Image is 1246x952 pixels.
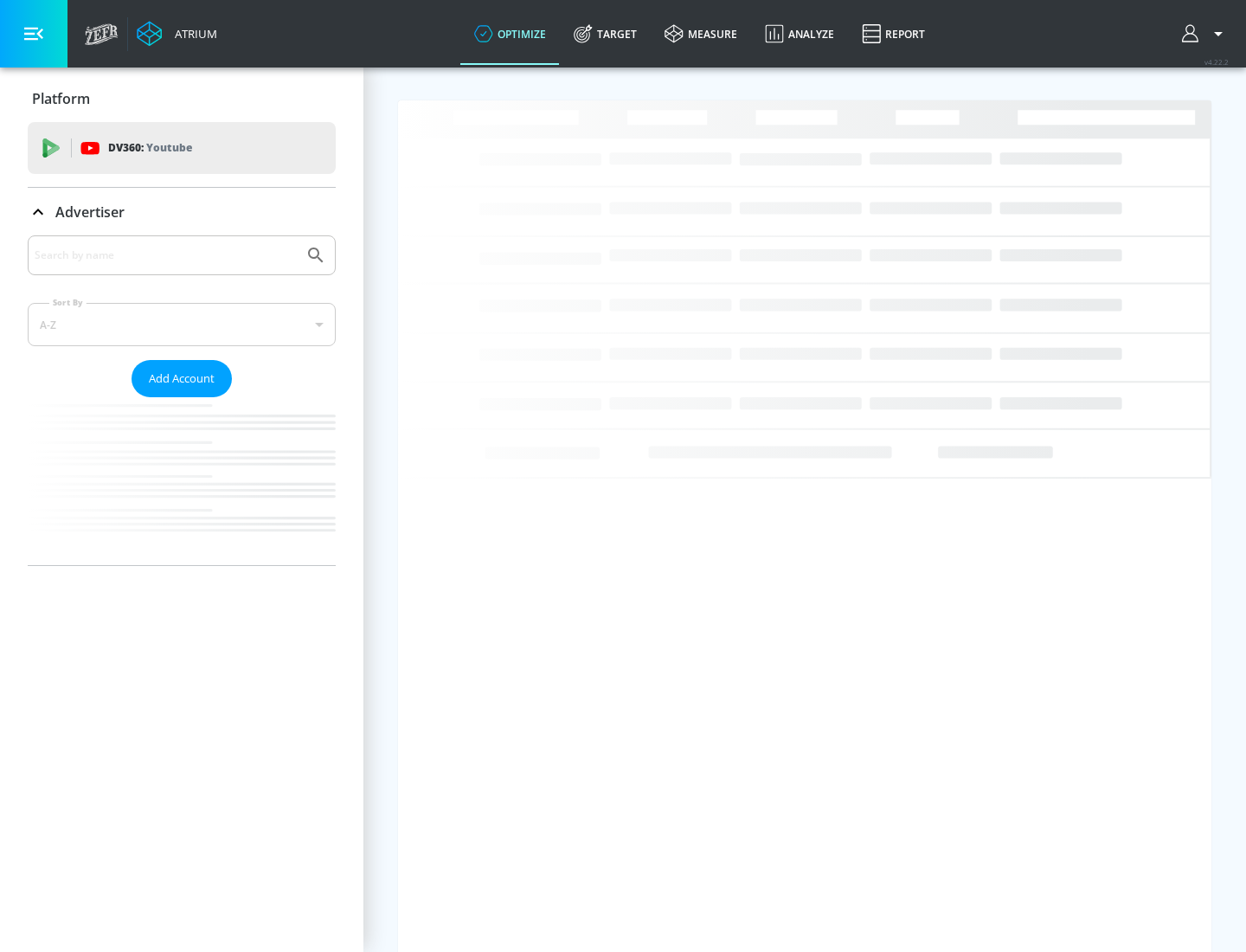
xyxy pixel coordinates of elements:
div: Atrium [168,26,217,42]
a: Atrium [137,21,217,47]
span: Add Account [149,369,215,389]
div: A-Z [28,303,336,346]
p: DV360: [108,138,192,158]
a: Analyze [751,3,848,65]
a: optimize [460,3,560,65]
p: Platform [32,89,90,108]
div: DV360: Youtube [28,122,336,174]
p: Youtube [146,138,192,157]
div: Advertiser [28,235,336,565]
a: Report [848,3,939,65]
div: Platform [28,74,336,123]
a: measure [651,3,751,65]
nav: list of Advertiser [28,397,336,565]
span: v 4.22.2 [1204,57,1229,67]
a: Target [560,3,651,65]
p: Advertiser [55,203,125,222]
button: Add Account [132,360,232,397]
input: Search by name [35,244,297,267]
div: Advertiser [28,188,336,236]
label: Sort By [49,297,87,308]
